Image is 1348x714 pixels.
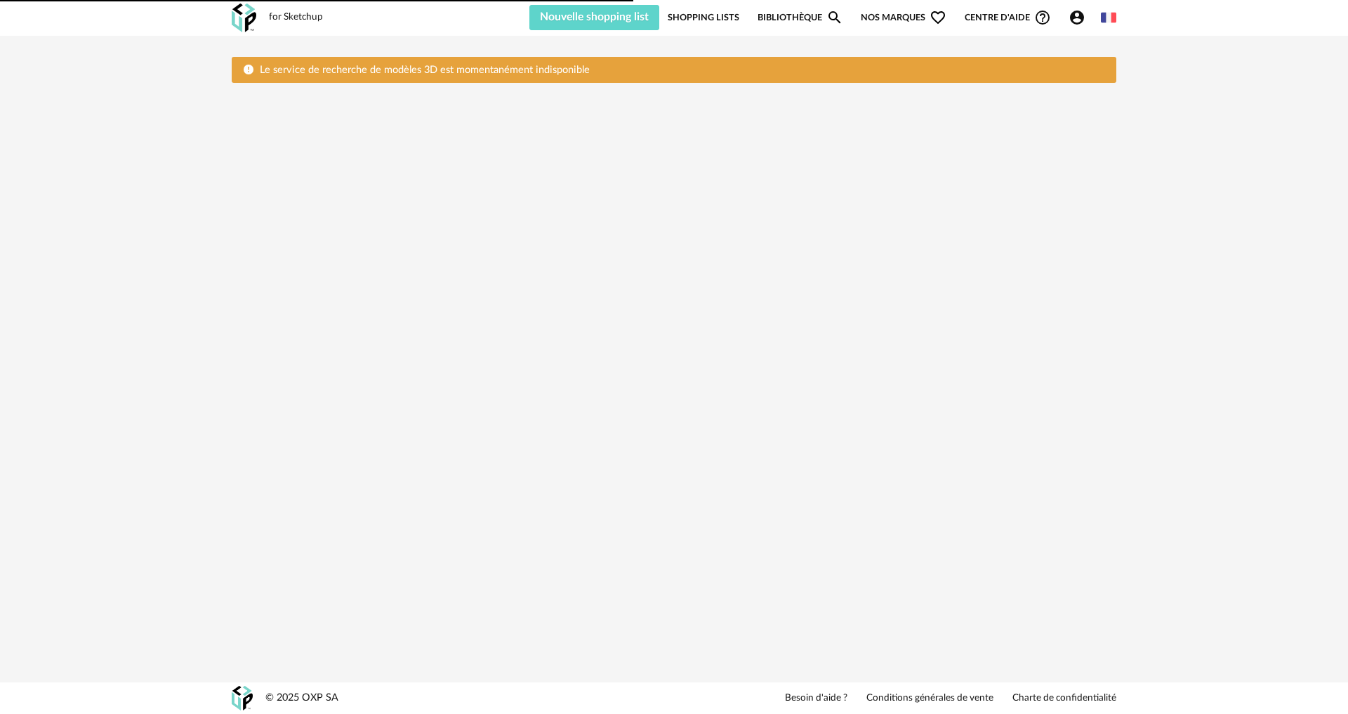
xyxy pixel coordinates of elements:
span: Help Circle Outline icon [1034,9,1051,26]
span: Account Circle icon [1069,9,1092,26]
a: Charte de confidentialité [1012,692,1116,705]
img: OXP [232,4,256,32]
a: Shopping Lists [668,5,739,30]
a: BibliothèqueMagnify icon [758,5,843,30]
span: Account Circle icon [1069,9,1085,26]
span: Heart Outline icon [930,9,946,26]
span: Centre d'aideHelp Circle Outline icon [965,9,1051,26]
div: © 2025 OXP SA [265,692,338,705]
span: Nos marques [861,5,946,30]
span: Magnify icon [826,9,843,26]
img: fr [1101,10,1116,25]
div: for Sketchup [269,11,323,24]
span: Nouvelle shopping list [540,11,649,22]
a: Besoin d'aide ? [785,692,847,705]
button: Nouvelle shopping list [529,5,659,30]
a: Conditions générales de vente [866,692,993,705]
span: Le service de recherche de modèles 3D est momentanément indisponible [260,65,590,75]
img: OXP [232,686,253,710]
